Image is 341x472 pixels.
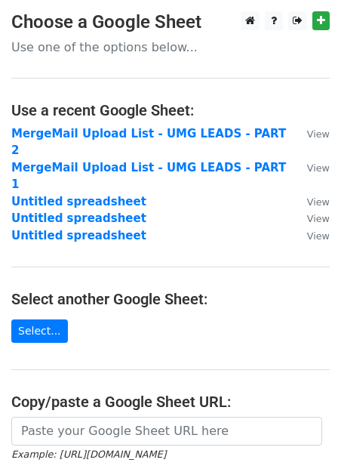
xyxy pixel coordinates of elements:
h4: Use a recent Google Sheet: [11,101,330,119]
small: Example: [URL][DOMAIN_NAME] [11,449,166,460]
small: View [307,213,330,224]
small: View [307,196,330,208]
a: Select... [11,319,68,343]
a: Untitled spreadsheet [11,211,146,225]
a: Untitled spreadsheet [11,229,146,242]
a: View [292,211,330,225]
a: View [292,229,330,242]
a: MergeMail Upload List - UMG LEADS - PART 1 [11,161,286,192]
h4: Copy/paste a Google Sheet URL: [11,393,330,411]
small: View [307,128,330,140]
iframe: Chat Widget [266,400,341,472]
h4: Select another Google Sheet: [11,290,330,308]
a: Untitled spreadsheet [11,195,146,208]
h3: Choose a Google Sheet [11,11,330,33]
a: View [292,195,330,208]
p: Use one of the options below... [11,39,330,55]
small: View [307,230,330,242]
a: MergeMail Upload List - UMG LEADS - PART 2 [11,127,286,158]
small: View [307,162,330,174]
input: Paste your Google Sheet URL here [11,417,322,446]
a: View [292,161,330,174]
a: View [292,127,330,140]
